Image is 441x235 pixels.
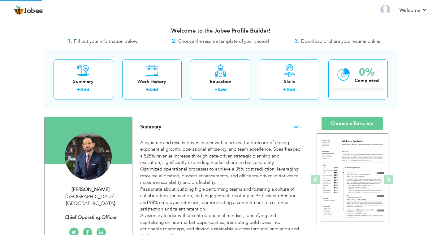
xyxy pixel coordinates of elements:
[400,7,427,14] a: Welcome
[172,37,177,45] strong: 2.
[355,78,379,84] div: Completed
[67,37,72,45] strong: 1.
[301,38,382,44] span: Download or share your resume online.
[44,28,397,34] h3: Welcome to the Jobee Profile Builder!
[178,38,270,44] span: Choose the resume template of your choice!
[115,193,116,200] span: ,
[149,86,158,93] a: Add
[49,193,132,207] div: [GEOGRAPHIC_DATA] [GEOGRAPHIC_DATA]
[218,86,227,93] a: Add
[65,133,112,180] img: Syed Muddassir
[74,38,138,44] span: Fill out your information below.
[140,123,161,130] span: Summary
[140,124,300,130] h4: Adding a summary is a quick and easy way to highlight your experience and interests.
[49,214,132,221] div: Chief Operating Officer
[14,5,24,15] img: jobee.io
[49,186,132,193] div: [PERSON_NAME]
[293,124,301,129] span: Edit
[146,86,149,93] label: +
[58,78,108,85] div: Summary
[14,5,43,15] a: Jobee
[127,78,177,85] div: Work History
[286,86,295,93] a: Add
[355,67,379,78] div: 0%
[322,117,383,130] a: Choose a Template
[295,37,300,45] strong: 3.
[196,78,245,85] div: Education
[283,86,286,93] label: +
[265,78,314,85] div: Skills
[380,5,390,15] img: Profile Img
[80,86,89,93] a: Add
[214,86,218,93] label: +
[77,86,80,93] label: +
[24,8,43,15] span: Jobee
